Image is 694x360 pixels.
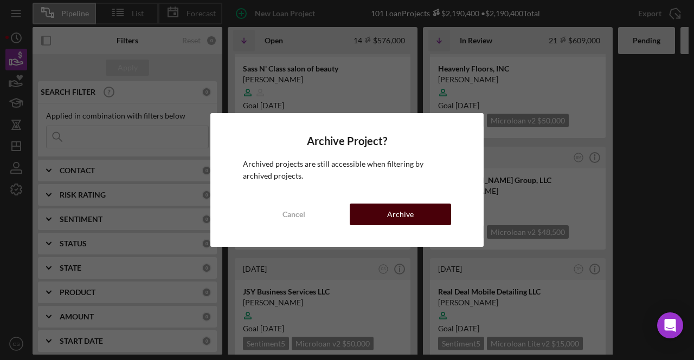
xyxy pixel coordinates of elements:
button: Cancel [243,204,344,225]
div: Archive [387,204,414,225]
p: Archived projects are still accessible when filtering by archived projects. [243,158,451,182]
h4: Archive Project? [243,135,451,147]
div: Open Intercom Messenger [657,312,683,338]
button: Archive [350,204,451,225]
div: Cancel [282,204,305,225]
